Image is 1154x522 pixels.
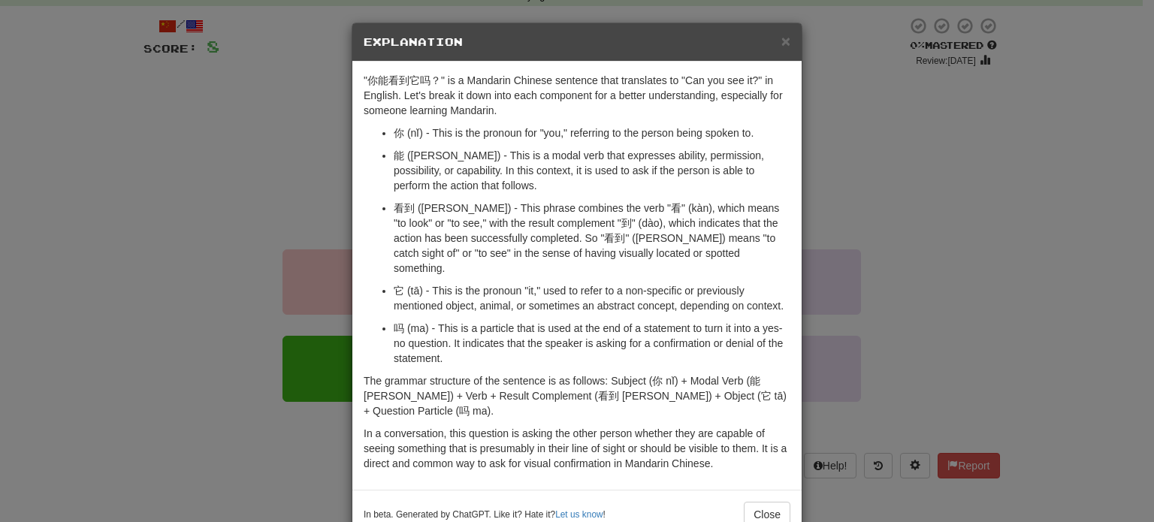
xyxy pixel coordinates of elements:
[364,373,790,418] p: The grammar structure of the sentence is as follows: Subject (你 nǐ) + Modal Verb (能 [PERSON_NAME]...
[364,35,790,50] h5: Explanation
[394,321,790,366] p: 吗 (ma) - This is a particle that is used at the end of a statement to turn it into a yes-no quest...
[394,148,790,193] p: 能 ([PERSON_NAME]) - This is a modal verb that expresses ability, permission, possibility, or capa...
[394,201,790,276] p: 看到 ([PERSON_NAME]) - This phrase combines the verb "看" (kàn), which means "to look" or "to see," ...
[394,283,790,313] p: 它 (tā) - This is the pronoun "it," used to refer to a non-specific or previously mentioned object...
[781,32,790,50] span: ×
[555,509,603,520] a: Let us know
[364,426,790,471] p: In a conversation, this question is asking the other person whether they are capable of seeing so...
[394,125,790,140] p: 你 (nǐ) - This is the pronoun for "you," referring to the person being spoken to.
[364,508,606,521] small: In beta. Generated by ChatGPT. Like it? Hate it? !
[781,33,790,49] button: Close
[364,73,790,118] p: "你能看到它吗？" is a Mandarin Chinese sentence that translates to "Can you see it?" in English. Let's b...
